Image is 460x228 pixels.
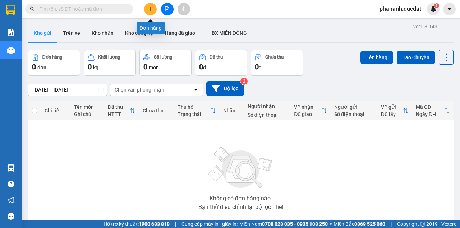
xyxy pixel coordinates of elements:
[251,50,303,76] button: Chưa thu0đ
[161,3,174,15] button: file-add
[28,50,80,76] button: Đơn hàng0đơn
[28,84,107,96] input: Select a date range.
[40,5,124,13] input: Tìm tên, số ĐT hoặc mã đơn
[7,29,15,36] img: solution-icon
[144,3,157,15] button: plus
[374,4,427,13] span: phananh.ducdat
[333,220,385,228] span: Miền Bắc
[354,221,385,227] strong: 0369 525 060
[84,50,136,76] button: Khối lượng0kg
[248,103,287,109] div: Người nhận
[294,104,321,110] div: VP nhận
[103,220,170,228] span: Hỗ trợ kỹ thuật:
[255,62,259,71] span: 0
[240,78,248,85] sup: 2
[32,62,36,71] span: 0
[104,101,139,120] th: Toggle SortBy
[178,111,210,117] div: Trạng thái
[143,108,170,113] div: Chưa thu
[119,24,159,42] button: Kho công nợ
[210,55,223,60] div: Đã thu
[413,23,437,31] div: ver 1.8.143
[435,3,438,8] span: 1
[74,104,100,110] div: Tên món
[6,5,15,15] img: logo-vxr
[148,6,153,11] span: plus
[294,111,321,117] div: ĐC giao
[212,30,247,36] span: BX MIỀN ĐÔNG
[290,101,331,120] th: Toggle SortBy
[165,6,170,11] span: file-add
[210,196,272,201] div: Không có đơn hàng nào.
[86,24,119,42] button: Kho nhận
[93,65,98,70] span: kg
[139,50,192,76] button: Số lượng0món
[37,65,46,70] span: đơn
[206,81,244,96] button: Bộ lọc
[377,101,412,120] th: Toggle SortBy
[199,62,203,71] span: 0
[381,111,403,117] div: ĐC lấy
[248,112,287,118] div: Số điện thoại
[74,111,100,117] div: Ghi chú
[193,87,199,93] svg: open
[334,111,373,117] div: Số điện thoại
[42,55,62,60] div: Đơn hàng
[8,213,14,220] span: message
[8,197,14,204] span: notification
[45,108,67,113] div: Chi tiết
[108,104,130,110] div: Đã thu
[143,62,147,71] span: 0
[397,51,435,64] button: Tạo Chuyến
[195,50,247,76] button: Đã thu0đ
[262,221,328,227] strong: 0708 023 035 - 0935 103 250
[7,164,15,172] img: warehouse-icon
[360,51,393,64] button: Lên hàng
[391,220,392,228] span: |
[178,3,190,15] button: aim
[57,24,86,42] button: Trên xe
[198,204,283,210] div: Bạn thử điều chỉnh lại bộ lọc nhé!
[137,22,165,34] div: Đơn hàng
[334,104,373,110] div: Người gửi
[30,6,35,11] span: search
[416,111,444,117] div: Ngày ĐH
[420,222,425,227] span: copyright
[8,181,14,187] span: question-circle
[203,65,206,70] span: đ
[223,108,240,113] div: Nhãn
[174,101,220,120] th: Toggle SortBy
[381,104,403,110] div: VP gửi
[181,6,186,11] span: aim
[330,223,332,225] span: ⚪️
[154,55,172,60] div: Số lượng
[175,220,176,228] span: |
[7,47,15,54] img: warehouse-icon
[181,220,238,228] span: Cung cấp máy in - giấy in:
[430,6,437,12] img: icon-new-feature
[88,62,92,71] span: 0
[178,104,210,110] div: Thu hộ
[28,24,57,42] button: Kho gửi
[416,104,444,110] div: Mã GD
[115,86,164,93] div: Chọn văn phòng nhận
[159,24,201,42] button: Hàng đã giao
[446,6,453,12] span: caret-down
[108,111,130,117] div: HTTT
[98,55,120,60] div: Khối lượng
[265,55,284,60] div: Chưa thu
[149,65,159,70] span: món
[259,65,262,70] span: đ
[412,101,454,120] th: Toggle SortBy
[205,143,277,193] img: svg+xml;base64,PHN2ZyBjbGFzcz0ibGlzdC1wbHVnX19zdmciIHhtbG5zPSJodHRwOi8vd3d3LnczLm9yZy8yMDAwL3N2Zy...
[239,220,328,228] span: Miền Nam
[139,221,170,227] strong: 1900 633 818
[434,3,439,8] sup: 1
[443,3,456,15] button: caret-down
